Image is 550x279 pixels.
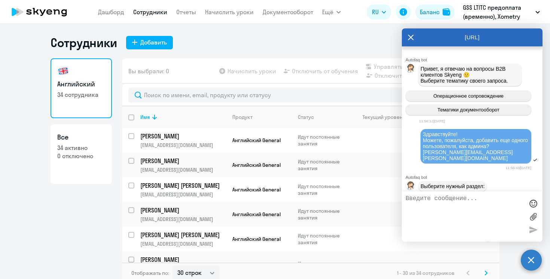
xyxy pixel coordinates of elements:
p: [PERSON_NAME] [140,157,225,165]
p: 34 активно [57,144,105,152]
button: Ещё [322,4,341,19]
div: Текущий уровень [363,114,405,120]
button: Балансbalance [415,4,455,19]
label: Лимит 10 файлов [528,211,539,222]
p: [PERSON_NAME] [PERSON_NAME] [140,231,225,239]
a: Документооборот [263,8,313,16]
a: Все34 активно0 отключено [51,124,112,184]
div: Продукт [232,114,291,120]
p: [EMAIL_ADDRESS][DOMAIN_NAME] [140,191,226,198]
button: Операционное сопровождение [406,91,531,101]
a: Дашборд [98,8,124,16]
p: Идут постоянные занятия [298,208,349,221]
img: balance [443,8,450,16]
div: Имя [140,114,226,120]
a: Английский34 сотрудника [51,58,112,118]
span: Тематики документооборот [437,107,499,113]
h1: Сотрудники [51,35,117,50]
p: 34 сотрудника [57,91,105,99]
p: Идут постоянные занятия [298,183,349,196]
span: Английский General [232,162,281,168]
p: [PERSON_NAME] [140,255,225,264]
div: Имя [140,114,150,120]
a: Сотрудники [133,8,167,16]
div: Продукт [232,114,253,120]
span: Здравствуйте! Можете, пожалуйста, добавить еще одного пользователя, как админа? [PERSON_NAME][EMA... [423,131,529,161]
p: Идут постоянные занятия [298,158,349,172]
a: [PERSON_NAME] [140,255,226,264]
span: Выберите нужный раздел: [421,183,485,189]
span: Английский General [232,211,281,218]
a: [PERSON_NAME] [PERSON_NAME] [140,181,226,190]
button: Добавить [126,36,173,49]
button: RU [367,4,391,19]
time: 11:56:43[DATE] [505,166,531,170]
p: [PERSON_NAME] [PERSON_NAME] [140,181,225,190]
a: Отчеты [176,8,196,16]
a: [PERSON_NAME] [140,206,226,214]
time: 11:56:12[DATE] [419,119,445,123]
div: Текущий уровень [355,114,419,120]
p: [PERSON_NAME] [140,132,225,140]
span: Вы выбрали: 0 [128,67,169,76]
img: bot avatar [406,64,415,75]
span: Английский General [232,236,281,242]
img: english [57,65,69,77]
span: 1 - 30 из 34 сотрудников [397,270,455,276]
p: [EMAIL_ADDRESS][DOMAIN_NAME] [140,240,226,247]
img: bot avatar [406,181,415,192]
span: Привет, я отвечаю на вопросы B2B клиентов Skyeng 🙂 Выберите тематику своего запроса. [421,66,508,84]
p: 0 отключено [57,152,105,160]
p: [EMAIL_ADDRESS][DOMAIN_NAME] [140,216,226,223]
h3: Все [57,132,105,142]
input: Поиск по имени, email, продукту или статусу [128,88,494,102]
div: Статус [298,114,349,120]
p: [PERSON_NAME] [140,206,225,214]
div: Autofaq bot [406,58,543,62]
a: [PERSON_NAME] [140,157,226,165]
div: Баланс [420,7,440,16]
div: Статус [298,114,314,120]
button: GSS LTITC предоплата (временно), Xometry Europe GmbH [459,3,544,21]
p: Идут постоянные занятия [298,260,349,274]
a: Начислить уроки [205,8,254,16]
div: Autofaq bot [406,175,543,180]
span: Английский General [232,137,281,144]
div: Добавить [140,38,167,47]
h3: Английский [57,79,105,89]
p: Идут постоянные занятия [298,134,349,147]
p: GSS LTITC предоплата (временно), Xometry Europe GmbH [463,3,532,21]
span: Ещё [322,7,333,16]
a: [PERSON_NAME] [PERSON_NAME] [140,231,226,239]
p: Идут постоянные занятия [298,232,349,246]
span: Английский General [232,186,281,193]
span: Операционное сопровождение [433,93,504,99]
p: [EMAIL_ADDRESS][DOMAIN_NAME] [140,166,226,173]
button: Тематики документооборот [406,104,531,115]
a: [PERSON_NAME] [140,132,226,140]
span: Отображать по: [131,270,169,276]
span: RU [372,7,379,16]
p: [EMAIL_ADDRESS][DOMAIN_NAME] [140,142,226,148]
